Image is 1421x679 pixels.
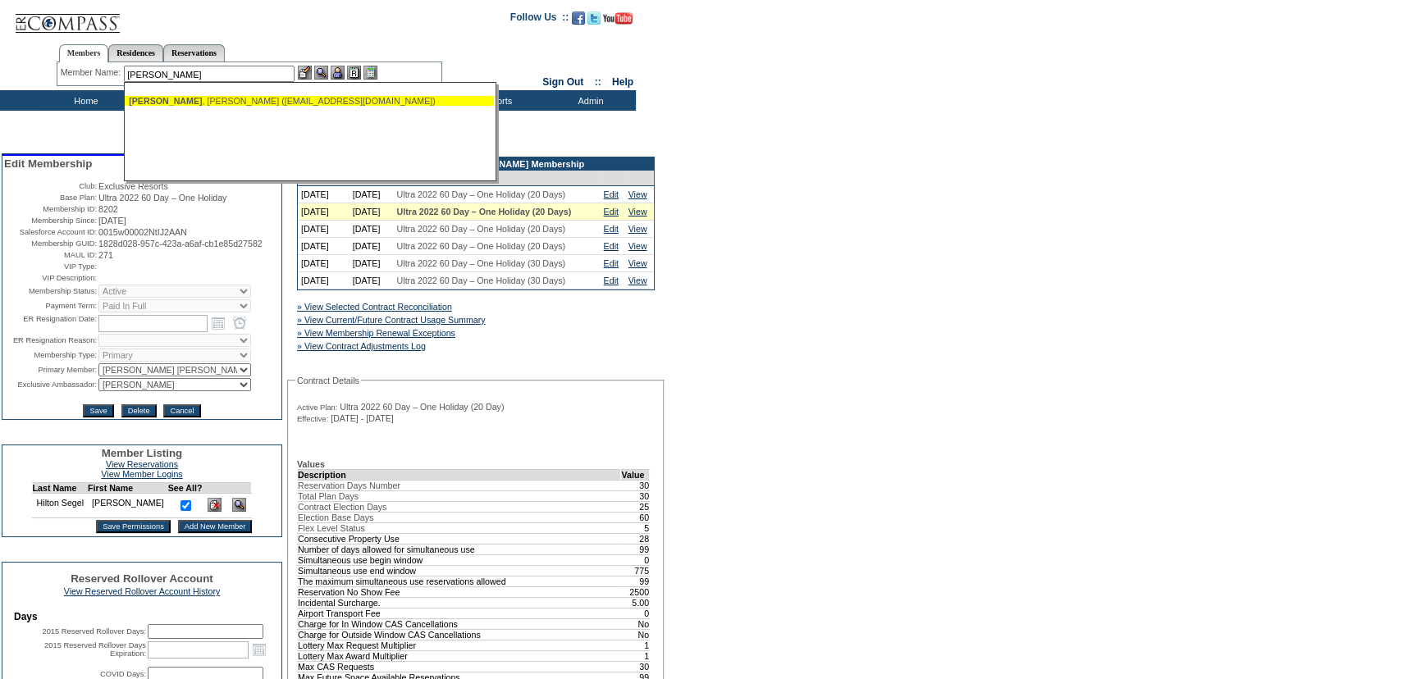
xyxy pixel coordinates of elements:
td: 30 [621,490,650,501]
td: 775 [621,565,650,576]
span: [DATE] - [DATE] [331,413,394,423]
input: Save Permissions [96,520,171,533]
td: 2500 [621,586,650,597]
td: 25 [621,501,650,512]
a: Edit [604,224,619,234]
a: » View Membership Renewal Exceptions [297,328,455,338]
a: Become our fan on Facebook [572,16,585,26]
img: Follow us on Twitter [587,11,601,25]
span: Ultra 2022 60 Day – One Holiday (20 Day) [340,402,504,412]
td: Max CAS Requests [298,661,621,672]
span: 8202 [98,204,118,214]
td: VIP Type: [4,262,97,271]
a: Sign Out [542,76,583,88]
td: Simultaneous use begin window [298,554,621,565]
span: Ultra 2022 60 Day – One Holiday [98,193,226,203]
td: No [621,618,650,629]
td: [DATE] [350,221,394,238]
label: COVID Days: [100,670,146,678]
td: Lottery Max Award Multiplier [298,650,621,661]
span: Total Plan Days [298,491,359,501]
a: View [628,189,647,199]
td: Description [298,469,621,480]
span: Ultra 2022 60 Day – One Holiday (20 Days) [397,241,566,251]
td: [DATE] [298,203,350,221]
a: View Reserved Rollover Account History [64,586,221,596]
td: Hilton Segel [32,494,88,518]
label: 2015 Reserved Rollover Days: [42,627,146,636]
td: 0 [621,554,650,565]
td: Number of days allowed for simultaneous use [298,544,621,554]
input: Add New Member [178,520,253,533]
div: Member Name: [61,66,124,80]
a: Reservations [163,44,225,62]
a: Open the time view popup. [231,314,249,332]
a: » View Contract Adjustments Log [297,341,426,351]
a: » View Current/Future Contract Usage Summary [297,315,486,325]
td: Membership Type: [4,349,97,362]
td: [DATE] [350,186,394,203]
td: First Name [88,483,168,494]
a: Members [59,44,109,62]
img: b_edit.gif [298,66,312,80]
td: [DATE] [298,255,350,272]
td: Salesforce Account ID: [4,227,97,237]
td: Membership Since: [4,216,97,226]
img: View [314,66,328,80]
td: Incidental Surcharge. [298,597,621,608]
input: Save [83,404,113,417]
img: b_calculator.gif [363,66,377,80]
td: 99 [621,544,650,554]
td: Lottery Max Request Multiplier [298,640,621,650]
img: Reservations [347,66,361,80]
td: MAUL ID: [4,250,97,260]
span: Effective: [297,414,328,424]
td: Follow Us :: [510,10,569,30]
span: Ultra 2022 60 Day – One Holiday (20 Days) [397,189,566,199]
div: , [PERSON_NAME] ([EMAIL_ADDRESS][DOMAIN_NAME]) [129,96,490,106]
td: Charge for In Window CAS Cancellations [298,618,621,629]
td: ER Resignation Date: [4,314,97,332]
a: Help [612,76,633,88]
td: Airport Transport Fee [298,608,621,618]
img: Become our fan on Facebook [572,11,585,25]
span: Reservation Days Number [298,481,400,490]
span: 271 [98,250,113,260]
td: Membership ID: [4,204,97,214]
td: 60 [621,512,650,522]
a: Open the calendar popup. [250,640,268,658]
span: Edit Membership [4,157,92,170]
td: 99 [621,576,650,586]
td: Membership Status: [4,285,97,298]
span: Ultra 2022 60 Day – One Holiday (30 Days) [397,276,566,285]
td: 30 [621,480,650,490]
span: Flex Level Status [298,523,365,533]
td: [DATE] [350,255,394,272]
a: Edit [604,207,619,216]
img: Delete [208,498,222,512]
td: 5 [621,522,650,533]
td: 1 [621,640,650,650]
td: See All? [168,483,203,494]
span: 1828d028-957c-423a-a6af-cb1e85d27582 [98,239,263,248]
td: Value [621,469,650,480]
label: 2015 Reserved Rollover Days Expiration: [44,641,146,658]
span: [PERSON_NAME] [129,96,202,106]
td: 0 [621,608,650,618]
span: Ultra 2022 60 Day – One Holiday (30 Days) [397,258,566,268]
span: [DATE] [98,216,126,226]
td: Days [14,611,270,622]
td: 28 [621,533,650,544]
td: [PERSON_NAME] [88,494,168,518]
td: Payment Term: [4,299,97,312]
td: Membership GUID: [4,239,97,248]
a: Residences [108,44,163,62]
td: [DATE] [350,272,394,289]
a: View Reservations [106,459,178,469]
a: Open the calendar popup. [209,314,227,332]
span: Election Base Days [298,513,373,522]
input: Cancel [163,404,200,417]
a: » View Selected Contract Reconciliation [297,302,452,312]
td: [DATE] [298,221,350,238]
a: View [628,276,647,285]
